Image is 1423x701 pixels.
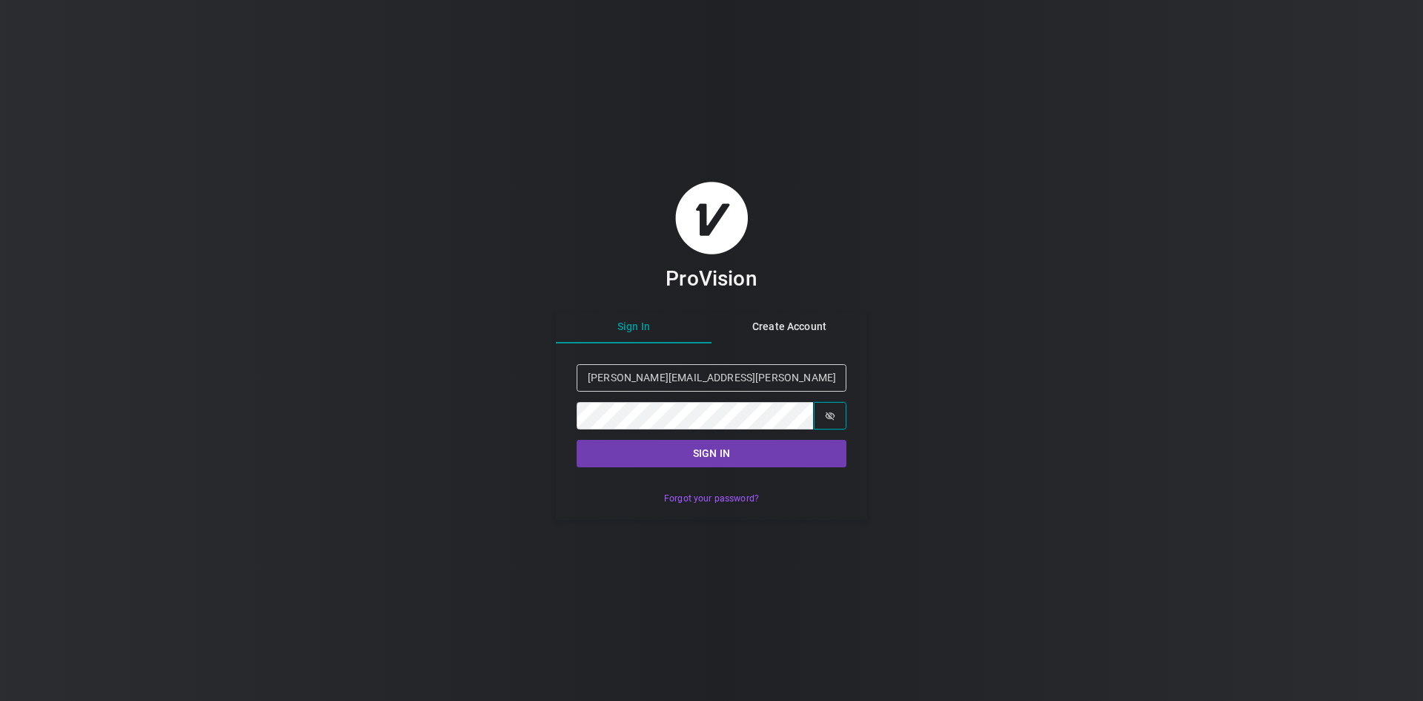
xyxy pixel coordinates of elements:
[666,266,757,292] h3: ProVision
[577,364,846,392] input: Email
[814,402,846,430] button: Show password
[711,311,867,343] button: Create Account
[656,488,766,510] button: Forgot your password?
[577,440,846,467] button: Sign in
[556,311,711,343] button: Sign In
